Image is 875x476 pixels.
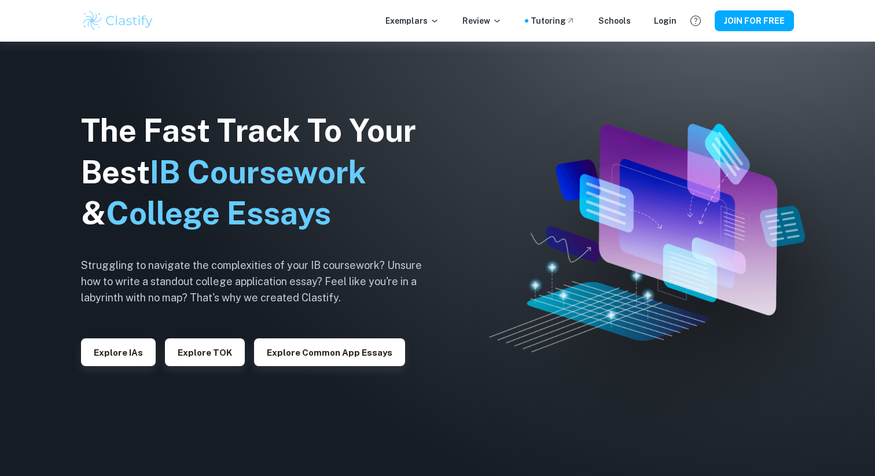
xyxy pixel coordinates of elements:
[150,154,366,190] span: IB Coursework
[106,195,331,231] span: College Essays
[81,9,155,32] img: Clastify logo
[165,346,245,357] a: Explore TOK
[254,346,405,357] a: Explore Common App essays
[81,257,440,306] h6: Struggling to navigate the complexities of your IB coursework? Unsure how to write a standout col...
[686,11,705,31] button: Help and Feedback
[462,14,502,27] p: Review
[385,14,439,27] p: Exemplars
[654,14,677,27] a: Login
[81,338,156,366] button: Explore IAs
[81,110,440,235] h1: The Fast Track To Your Best &
[254,338,405,366] button: Explore Common App essays
[598,14,631,27] a: Schools
[81,346,156,357] a: Explore IAs
[489,124,805,352] img: Clastify hero
[715,10,794,31] button: JOIN FOR FREE
[165,338,245,366] button: Explore TOK
[531,14,575,27] a: Tutoring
